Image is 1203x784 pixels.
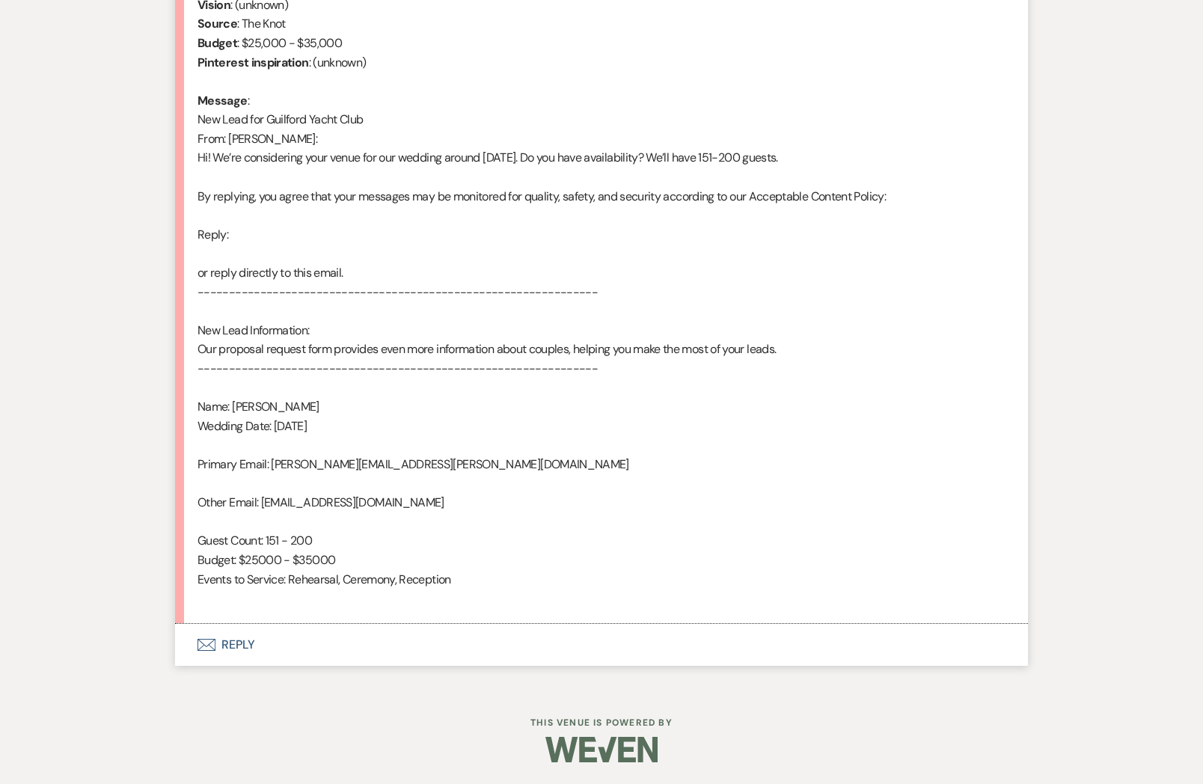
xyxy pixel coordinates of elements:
b: Pinterest inspiration [198,55,309,70]
button: Reply [175,624,1028,666]
img: Weven Logo [545,723,658,776]
b: Source [198,16,237,31]
b: Budget [198,35,237,51]
b: Message [198,93,248,108]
